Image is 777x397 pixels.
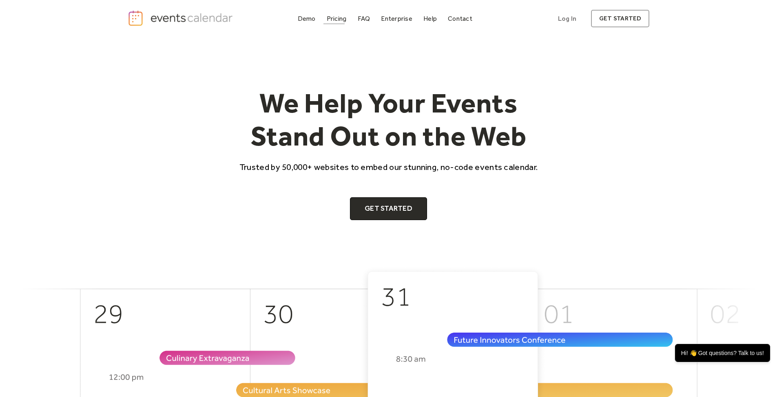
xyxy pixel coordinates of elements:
a: Contact [445,13,476,24]
div: Enterprise [381,16,412,21]
a: get started [591,10,649,27]
a: Help [420,13,440,24]
div: Pricing [327,16,347,21]
a: FAQ [354,13,374,24]
a: Get Started [350,197,427,220]
a: Log In [550,10,584,27]
div: FAQ [358,16,370,21]
p: Trusted by 50,000+ websites to embed our stunning, no-code events calendar. [232,161,545,173]
a: home [128,10,235,26]
a: Pricing [323,13,350,24]
a: Enterprise [378,13,415,24]
div: Help [423,16,437,21]
div: Demo [298,16,316,21]
a: Demo [294,13,319,24]
div: Contact [448,16,472,21]
h1: We Help Your Events Stand Out on the Web [232,86,545,153]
